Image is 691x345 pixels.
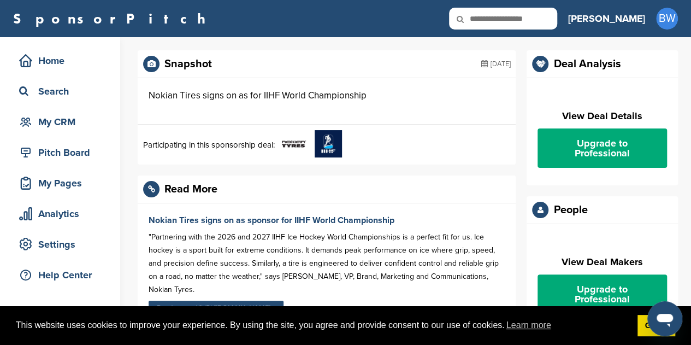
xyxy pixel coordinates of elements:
[538,274,667,314] a: Upgrade to Professional
[647,301,682,336] iframe: Button to launch messaging window
[280,130,307,157] img: Leqgnoiz 400x400
[315,130,342,157] img: Zskrbj6 400x400
[16,81,109,101] div: Search
[637,315,675,337] a: dismiss cookie message
[16,204,109,224] div: Analytics
[16,112,109,132] div: My CRM
[11,109,109,135] a: My CRM
[16,235,109,254] div: Settings
[16,51,109,71] div: Home
[16,143,109,162] div: Pitch Board
[538,255,667,270] h2: View Deal Makers
[11,79,109,104] a: Search
[553,59,621,69] div: Deal Analysis
[149,231,505,296] div: "Partnering with the 2026 and 2027 IIHF Ice Hockey World Championships is a perfect fit for us. I...
[553,204,587,215] div: People
[568,7,645,31] a: [PERSON_NAME]
[11,171,109,196] a: My Pages
[149,215,394,226] a: Nokian Tires signs on as sponsor for IIHF World Championship
[16,317,629,334] span: This website uses cookies to improve your experience. By using the site, you agree and provide co...
[656,8,678,30] span: BW
[164,59,212,69] div: Snapshot
[11,140,109,165] a: Pitch Board
[149,89,367,102] div: Nokian Tires signs on as for IIHF World Championship
[481,56,510,72] div: [DATE]
[11,201,109,226] a: Analytics
[11,262,109,288] a: Help Center
[505,317,553,334] a: learn more about cookies
[11,48,109,73] a: Home
[16,265,109,285] div: Help Center
[538,128,667,168] a: Upgrade to Professional
[164,184,217,195] div: Read More
[149,301,284,317] a: Read more at [URL][DOMAIN_NAME] »
[538,109,667,124] h2: View Deal Details
[13,11,212,26] a: SponsorPitch
[143,138,275,151] p: Participating in this sponsorship deal:
[568,11,645,26] h3: [PERSON_NAME]
[16,173,109,193] div: My Pages
[11,232,109,257] a: Settings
